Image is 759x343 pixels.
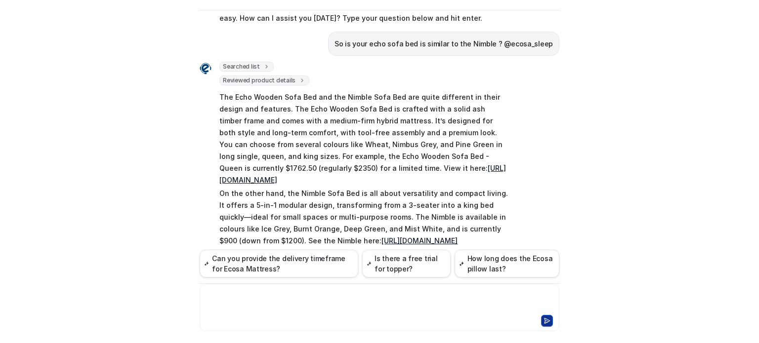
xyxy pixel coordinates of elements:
a: [URL][DOMAIN_NAME] [219,164,506,184]
span: Reviewed product details [219,76,309,85]
button: Is there a free trial for topper? [362,250,451,277]
button: How long does the Ecosa pillow last? [455,250,559,277]
p: If you’re looking for a premium timber piece with a built-in mattress, the Echo is a standout. If... [219,249,508,296]
p: On the other hand, the Nimble Sofa Bed is all about versatility and compact living. It offers a 5... [219,188,508,247]
p: So is your echo sofa bed is similar to the Nimble ? @ecosa_sleep [335,38,553,50]
p: The Echo Wooden Sofa Bed and the Nimble Sofa Bed are quite different in their design and features... [219,91,508,186]
img: Widget [200,63,211,75]
button: Can you provide the delivery timeframe for Ecosa Mattress? [200,250,358,277]
a: [URL][DOMAIN_NAME] [381,236,458,245]
span: Searched list [219,62,274,72]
